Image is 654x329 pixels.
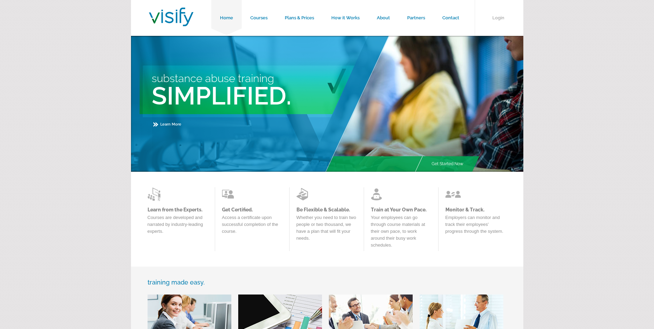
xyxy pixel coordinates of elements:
a: Learn More [153,122,181,127]
p: Whether you need to train two people or two thousand, we have a plan that will fit your needs. [296,214,357,245]
a: Learn from the Experts. [148,207,208,212]
img: Learn from the Experts [148,187,163,201]
img: Learn from the Experts [296,187,312,201]
h3: Substance Abuse Training [152,72,391,84]
p: Courses are developed and narrated by industry-leading experts. [148,214,208,238]
h2: Simplified. [152,81,391,110]
a: Train at Your Own Pace. [371,207,431,212]
a: Monitor & Track. [445,207,506,212]
p: Employers can monitor and track their employees' progress through the system. [445,214,506,238]
a: Get Certified. [222,207,282,212]
img: Learn from the Experts [371,187,386,201]
img: Visify Training [149,8,193,26]
h3: training made easy. [148,279,507,286]
p: Access a certificate upon successful completion of the course. [222,214,282,238]
img: Learn from the Experts [445,187,461,201]
img: Main Image [325,36,523,172]
p: Your employees can go through course materials at their own pace, to work around their busy work ... [371,214,431,252]
a: Get Started Now [423,156,472,172]
a: Be Flexible & Scalable. [296,207,357,212]
img: Learn from the Experts [222,187,238,201]
a: Visify Training [149,18,193,28]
